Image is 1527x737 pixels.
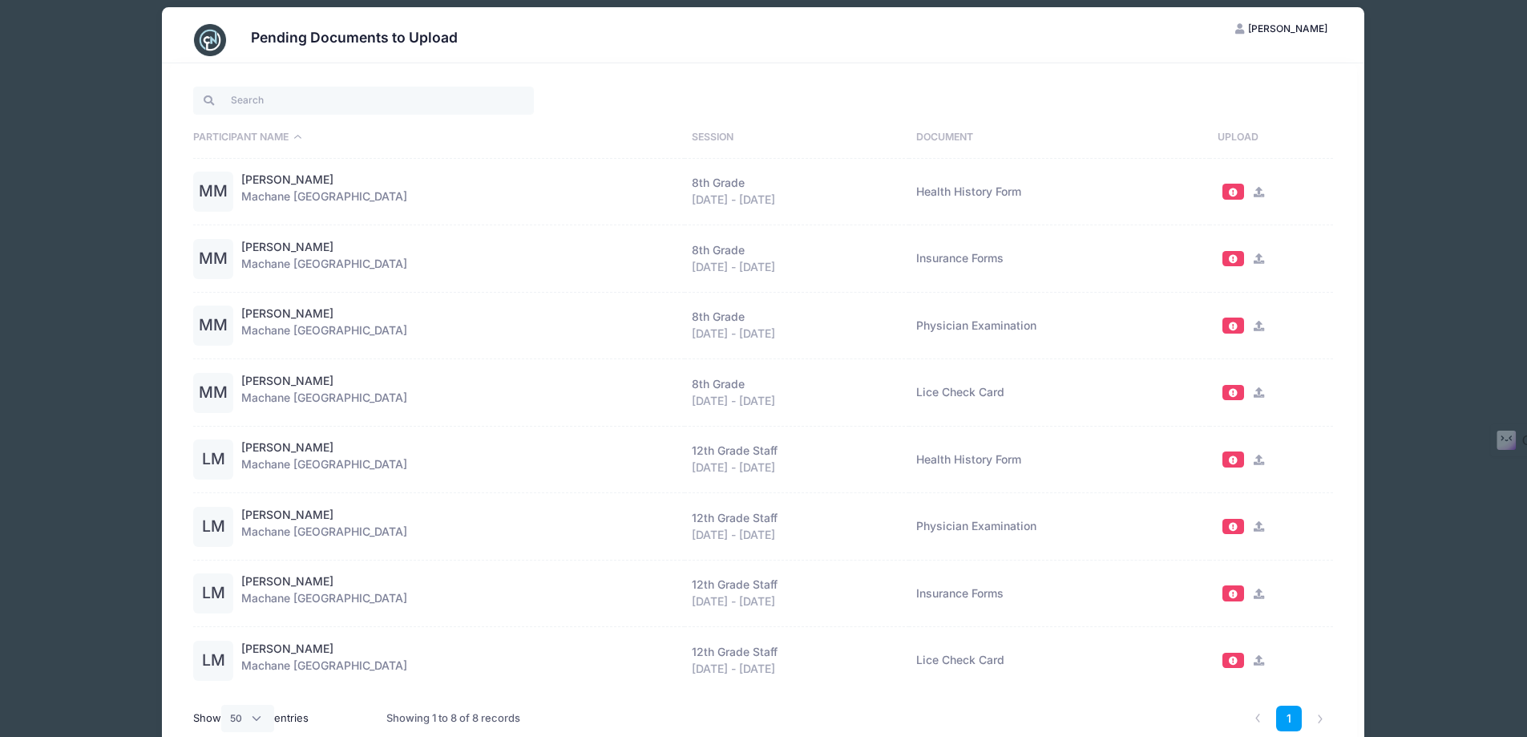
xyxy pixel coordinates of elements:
div: [DATE] - [DATE] [692,393,901,410]
span: [PERSON_NAME] [1248,22,1327,34]
a: [PERSON_NAME] [241,439,333,456]
a: MM [193,253,233,266]
div: Machane [GEOGRAPHIC_DATA] [241,306,677,346]
a: LM [193,654,233,668]
div: 12th Grade Staff [692,443,901,460]
select: Showentries [221,705,274,732]
div: [DATE] - [DATE] [692,326,901,342]
div: MM [193,373,233,413]
label: Show entries [193,705,309,732]
a: MM [193,185,233,199]
div: Machane [GEOGRAPHIC_DATA] [241,573,677,613]
div: Machane [GEOGRAPHIC_DATA] [241,239,677,279]
div: 12th Grade Staff [692,510,901,527]
img: CampNetwork [194,24,226,56]
th: Participant Name: activate to sort column descending [193,117,684,159]
a: [PERSON_NAME] [241,239,333,256]
div: Machane [GEOGRAPHIC_DATA] [241,439,677,480]
td: Lice Check Card [909,359,1210,427]
td: Physician Examination [909,493,1210,561]
td: Insurance Forms [909,561,1210,628]
div: MM [193,172,233,212]
a: [PERSON_NAME] [241,507,333,524]
div: MM [193,239,233,279]
div: Machane [GEOGRAPHIC_DATA] [241,641,677,681]
td: Physician Examination [909,293,1210,360]
div: [DATE] - [DATE] [692,192,901,209]
div: LM [193,641,233,681]
a: [PERSON_NAME] [241,573,333,590]
a: MM [193,387,233,400]
div: Machane [GEOGRAPHIC_DATA] [241,507,677,547]
input: Search [193,87,534,114]
div: LM [193,439,233,480]
div: Machane [GEOGRAPHIC_DATA] [241,172,677,212]
div: [DATE] - [DATE] [692,527,901,544]
td: Health History Form [909,159,1210,226]
div: [DATE] - [DATE] [692,259,901,276]
a: 1 [1276,706,1303,732]
div: 8th Grade [692,376,901,393]
a: [PERSON_NAME] [241,641,333,658]
div: [DATE] - [DATE] [692,661,901,678]
div: MM [193,306,233,346]
a: LM [193,453,233,467]
div: LM [193,573,233,613]
button: [PERSON_NAME] [1221,15,1341,43]
td: Insurance Forms [909,225,1210,293]
a: LM [193,520,233,534]
a: LM [193,587,233,601]
th: Document: activate to sort column ascending [909,117,1210,159]
div: 12th Grade Staff [692,644,901,661]
td: Health History Form [909,427,1210,494]
div: LM [193,507,233,547]
th: Session: activate to sort column ascending [685,117,909,159]
a: [PERSON_NAME] [241,172,333,188]
div: Machane [GEOGRAPHIC_DATA] [241,373,677,413]
a: [PERSON_NAME] [241,306,333,322]
div: 8th Grade [692,309,901,326]
th: Upload: activate to sort column ascending [1210,117,1334,159]
div: Showing 1 to 8 of 8 records [386,700,520,737]
a: MM [193,319,233,333]
td: Lice Check Card [909,627,1210,694]
div: 8th Grade [692,242,901,259]
div: 8th Grade [692,175,901,192]
h3: Pending Documents to Upload [251,29,458,46]
div: [DATE] - [DATE] [692,460,901,476]
div: 12th Grade Staff [692,577,901,593]
div: [DATE] - [DATE] [692,593,901,610]
a: [PERSON_NAME] [241,373,333,390]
